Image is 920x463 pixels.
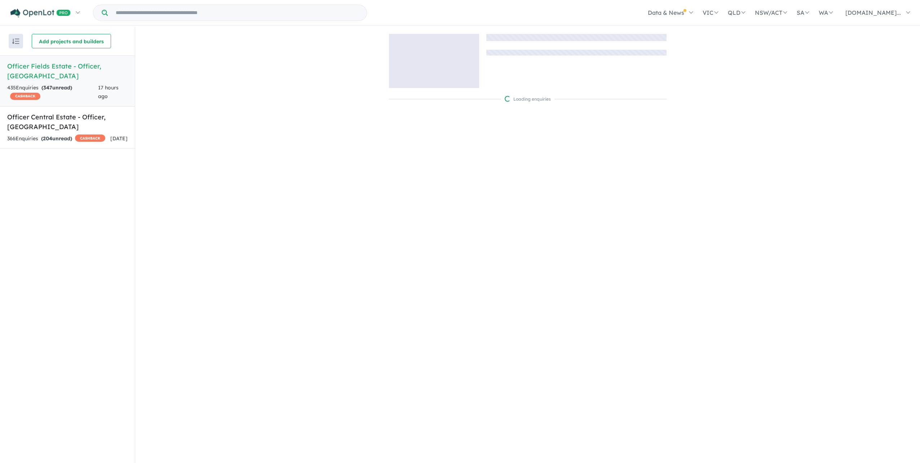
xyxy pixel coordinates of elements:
button: Add projects and builders [32,34,111,48]
strong: ( unread) [41,135,72,142]
span: 347 [43,84,52,91]
div: 366 Enquir ies [7,135,105,143]
strong: ( unread) [41,84,72,91]
span: 17 hours ago [98,84,119,100]
span: CASHBACK [75,135,105,142]
span: [DATE] [110,135,128,142]
h5: Officer Central Estate - Officer , [GEOGRAPHIC_DATA] [7,112,128,132]
img: sort.svg [12,39,19,44]
img: Openlot PRO Logo White [10,9,71,18]
span: 204 [43,135,52,142]
span: CASHBACK [10,93,40,100]
div: Loading enquiries [505,96,551,103]
div: 435 Enquir ies [7,84,98,101]
h5: Officer Fields Estate - Officer , [GEOGRAPHIC_DATA] [7,61,128,81]
span: [DOMAIN_NAME]... [845,9,901,16]
input: Try estate name, suburb, builder or developer [109,5,365,21]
